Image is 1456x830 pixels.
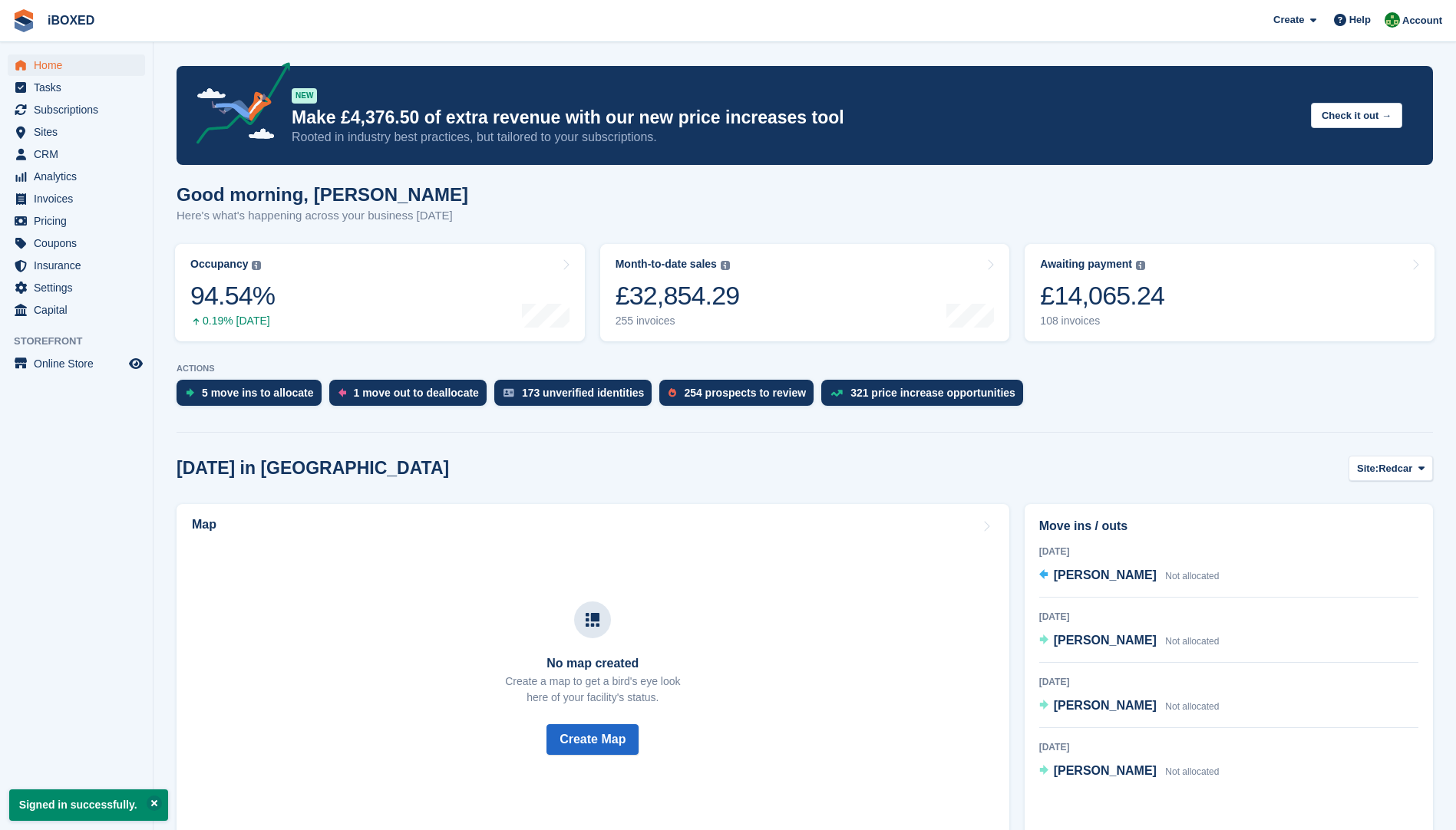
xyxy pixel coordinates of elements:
[1039,545,1418,558] div: [DATE]
[505,674,680,706] p: Create a map to get a bird's eye look here of your facility's status.
[190,280,275,311] div: 94.54%
[1039,762,1220,782] a: [PERSON_NAME] Not allocated
[1054,568,1157,581] span: [PERSON_NAME]
[14,334,153,349] span: Storefront
[721,261,730,270] img: icon-info-grey-7440780725fd019a000dd9b08b2336e03edf1995a4989e88bcd33f0948082b44.svg
[1136,261,1145,270] img: icon-info-grey-7440780725fd019a000dd9b08b2336e03edf1995a4989e88bcd33f0948082b44.svg
[1165,701,1219,712] span: Not allocated
[9,789,168,821] p: Signed in successfully.
[1378,461,1412,476] span: Redcar
[8,121,145,143] a: menu
[8,255,145,276] a: menu
[177,458,449,479] h2: [DATE] in [GEOGRAPHIC_DATA]
[8,232,145,254] a: menu
[1165,571,1219,581] span: Not allocated
[1039,566,1220,586] a: [PERSON_NAME] Not allocated
[190,258,248,271] div: Occupancy
[34,143,126,165] span: CRM
[12,9,35,32] img: stora-icon-8386f47178a22dfd0bd8f6a31ec36ba5ce8667c1dd55bd0f319d3a0aa187defe.svg
[34,54,126,76] span: Home
[192,518,216,532] h2: Map
[34,99,126,120] span: Subscriptions
[1357,461,1378,476] span: Site:
[1040,315,1164,328] div: 108 invoices
[850,387,1015,399] div: 321 price increase opportunities
[503,388,514,397] img: verify_identity-adf6edd0f0f0b5bbfe63781bf79b02c33cf7c696d77639b501bdc392416b5a36.svg
[505,657,680,670] h3: No map created
[177,184,468,205] h1: Good morning, [PERSON_NAME]
[830,390,843,397] img: price_increase_opportunities-93ffe204e8149a01c8c9dc8f82e8f89637d9d84a8eef4429ea346261dce0b2c0.svg
[659,380,821,413] a: 254 prospects to review
[34,77,126,98] span: Tasks
[186,388,194,397] img: move_ins_to_allocate_icon-fdf77a2bb77ea45bf5b3d319d69a93e2d87916cf1d5bf7949dd705db3b84f3ca.svg
[8,166,145,187] a: menu
[177,207,468,225] p: Here's what's happening across your business [DATE]
[34,232,126,254] span: Coupons
[354,387,479,399] div: 1 move out to deallocate
[202,387,314,399] div: 5 move ins to allocate
[616,280,740,311] div: £32,854.29
[34,255,126,276] span: Insurance
[546,724,639,755] button: Create Map
[1054,634,1157,647] span: [PERSON_NAME]
[1039,675,1418,689] div: [DATE]
[252,261,261,270] img: icon-info-grey-7440780725fd019a000dd9b08b2336e03edf1995a4989e88bcd33f0948082b44.svg
[175,244,585,341] a: Occupancy 94.54% 0.19% [DATE]
[1165,766,1219,777] span: Not allocated
[1039,697,1220,716] a: [PERSON_NAME] Not allocated
[34,121,126,143] span: Sites
[1054,764,1157,777] span: [PERSON_NAME]
[586,613,599,627] img: map-icn-33ee37083ee616e46c38cad1a60f524a97daa1e2b2c8c0bc3eb3415660979fc1.svg
[8,277,145,298] a: menu
[1039,610,1418,624] div: [DATE]
[669,388,676,397] img: prospect-51fa495bee0391a8d652442698ab0144808aea92771e9ea1ae160a38d050c398.svg
[8,54,145,76] a: menu
[329,380,494,413] a: 1 move out to deallocate
[1349,12,1371,28] span: Help
[1040,280,1164,311] div: £14,065.24
[34,353,126,374] span: Online Store
[1039,517,1418,535] h2: Move ins / outs
[616,315,740,328] div: 255 invoices
[177,380,329,413] a: 5 move ins to allocate
[338,388,346,397] img: move_outs_to_deallocate_icon-f764333ba52eb49d3ac5e1228854f67142a1ed5810a6f6cc68b1a99e826820c5.svg
[190,315,275,328] div: 0.19% [DATE]
[1054,699,1157,712] span: [PERSON_NAME]
[8,99,145,120] a: menu
[292,129,1299,146] p: Rooted in industry best practices, but tailored to your subscriptions.
[1025,244,1435,341] a: Awaiting payment £14,065.24 108 invoices
[821,380,1031,413] a: 321 price increase opportunities
[1311,103,1402,128] button: Check it out →
[292,88,317,104] div: NEW
[1165,636,1219,647] span: Not allocated
[1273,12,1304,28] span: Create
[522,387,645,399] div: 173 unverified identities
[8,143,145,165] a: menu
[684,387,806,399] div: 254 prospects to review
[127,354,145,373] a: Preview store
[1039,631,1220,651] a: [PERSON_NAME] Not allocated
[34,277,126,298] span: Settings
[183,62,291,150] img: price-adjustments-announcement-icon-8257ccfd72463d97f412b2fc003d46551f7dbcb40ab6d574587a9cd5c0d94...
[1385,12,1400,28] img: Amanda Forder
[8,353,145,374] a: menu
[34,188,126,209] span: Invoices
[8,188,145,209] a: menu
[1402,13,1442,28] span: Account
[34,166,126,187] span: Analytics
[616,258,717,271] div: Month-to-date sales
[8,77,145,98] a: menu
[1039,740,1418,754] div: [DATE]
[8,210,145,232] a: menu
[177,364,1433,374] p: ACTIONS
[34,210,126,232] span: Pricing
[1349,456,1433,481] button: Site: Redcar
[494,380,660,413] a: 173 unverified identities
[41,8,101,33] a: iBOXED
[1040,258,1132,271] div: Awaiting payment
[8,299,145,321] a: menu
[292,107,1299,129] p: Make £4,376.50 of extra revenue with our new price increases tool
[34,299,126,321] span: Capital
[600,244,1010,341] a: Month-to-date sales £32,854.29 255 invoices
